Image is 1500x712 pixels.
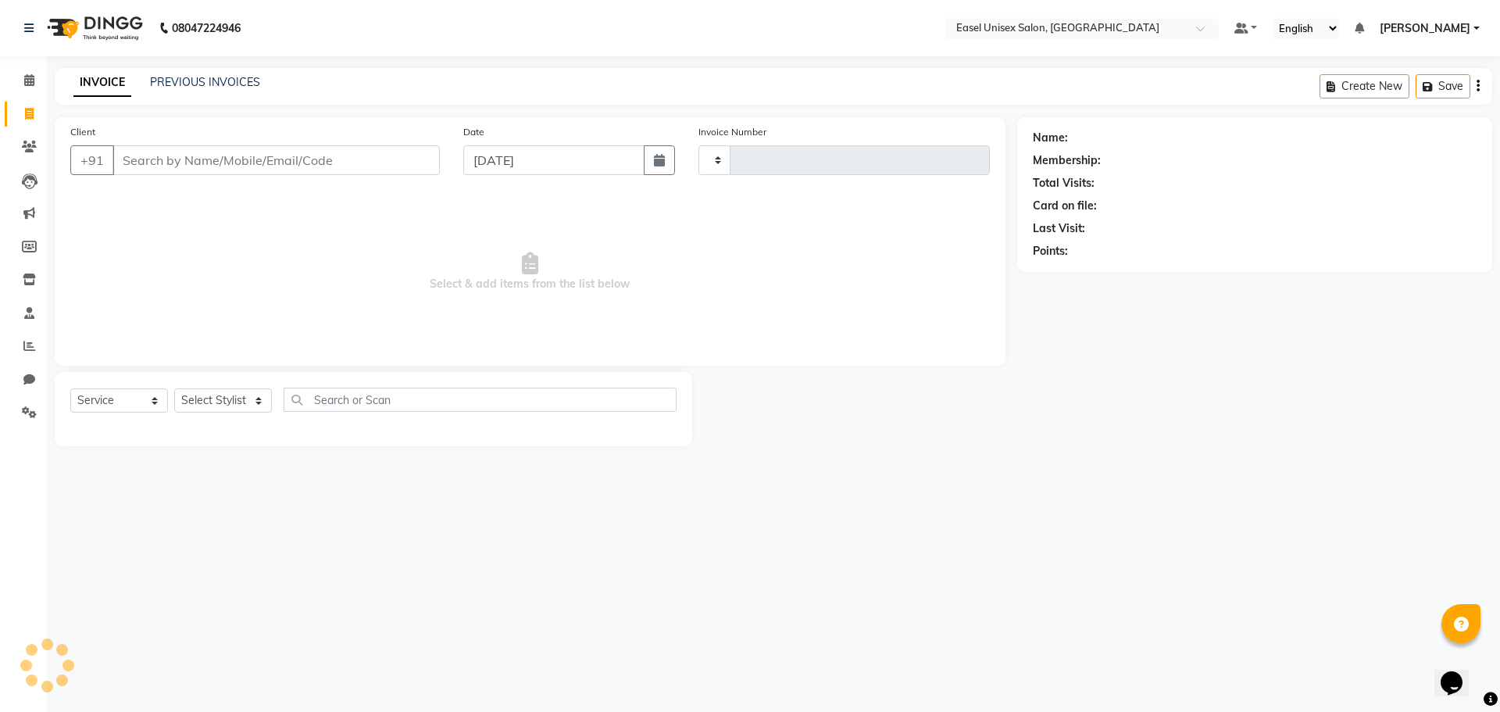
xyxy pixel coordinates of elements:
[1033,198,1097,214] div: Card on file:
[284,388,677,412] input: Search or Scan
[698,125,766,139] label: Invoice Number
[40,6,147,50] img: logo
[463,125,484,139] label: Date
[112,145,440,175] input: Search by Name/Mobile/Email/Code
[73,69,131,97] a: INVOICE
[1320,74,1409,98] button: Create New
[172,6,241,50] b: 08047224946
[150,75,260,89] a: PREVIOUS INVOICES
[1033,130,1068,146] div: Name:
[1434,649,1484,696] iframe: chat widget
[1033,220,1085,237] div: Last Visit:
[1033,175,1095,191] div: Total Visits:
[70,145,114,175] button: +91
[1033,152,1101,169] div: Membership:
[70,125,95,139] label: Client
[1380,20,1470,37] span: [PERSON_NAME]
[70,194,990,350] span: Select & add items from the list below
[1033,243,1068,259] div: Points:
[1416,74,1470,98] button: Save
